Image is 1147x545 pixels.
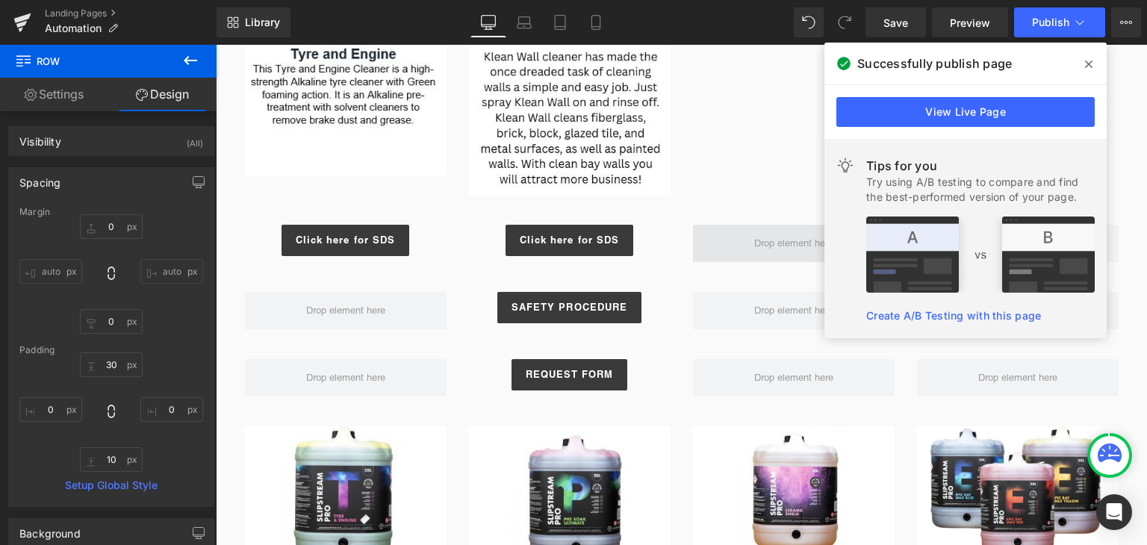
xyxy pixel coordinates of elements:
[290,180,417,211] a: Click here for SDS
[296,256,411,268] span: SAFETY PROCEDURE
[19,127,61,148] div: Visibility
[932,7,1008,37] a: Preview
[19,168,60,189] div: Spacing
[245,16,280,29] span: Library
[836,97,1095,127] a: View Live Page
[19,479,203,491] a: Setup Global Style
[1111,7,1141,37] button: More
[80,214,143,239] input: 0
[140,259,203,284] input: 0
[15,45,164,78] span: Row
[80,352,143,377] input: 0
[866,157,1095,175] div: Tips for you
[857,54,1012,72] span: Successfully publish page
[578,7,614,37] a: Mobile
[883,15,908,31] span: Save
[80,447,143,472] input: 0
[282,247,426,278] a: SAFETY PROCEDURE
[470,7,506,37] a: Desktop
[66,180,193,211] a: Click here for SDS
[1032,16,1069,28] span: Publish
[866,309,1041,322] a: Create A/B Testing with this page
[506,7,542,37] a: Laptop
[1014,7,1105,37] button: Publish
[1096,494,1132,530] div: Open Intercom Messenger
[45,22,102,34] span: Automation
[866,175,1095,205] div: Try using A/B testing to compare and find the best-performed version of your page.
[950,15,990,31] span: Preview
[80,189,179,201] span: Click here for SDS
[19,345,203,355] div: Padding
[19,397,82,422] input: 0
[19,519,81,540] div: Background
[866,217,1095,293] img: tip.png
[542,7,578,37] a: Tablet
[187,127,203,152] div: (All)
[304,189,403,201] span: Click here for SDS
[108,78,217,111] a: Design
[836,157,854,175] img: light.svg
[19,207,203,217] div: Margin
[794,7,824,37] button: Undo
[296,314,411,346] a: REQUEST FORM
[140,397,203,422] input: 0
[310,323,397,335] span: REQUEST FORM
[45,7,217,19] a: Landing Pages
[217,7,290,37] a: New Library
[19,259,82,284] input: 0
[830,7,860,37] button: Redo
[80,309,143,334] input: 0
